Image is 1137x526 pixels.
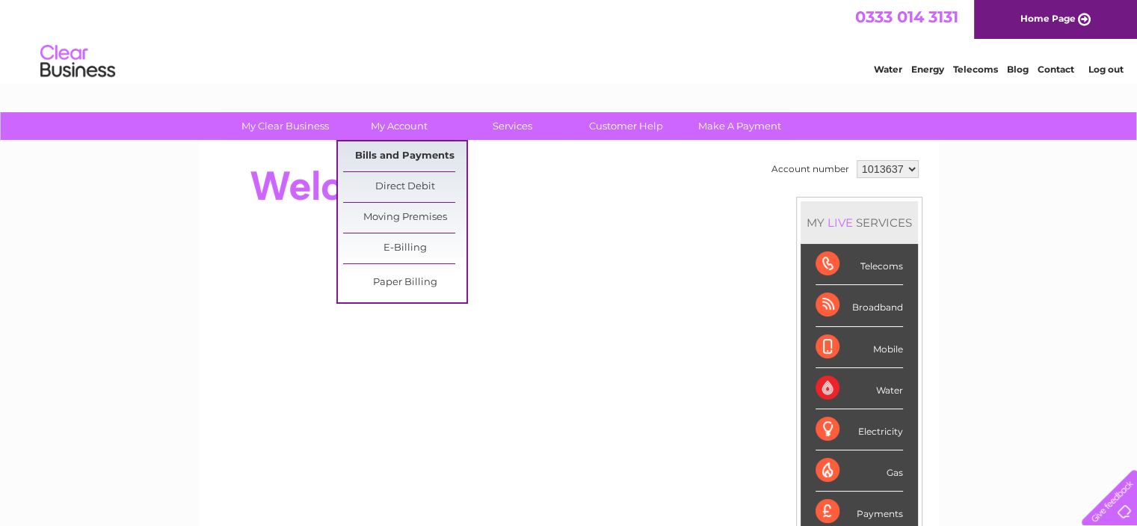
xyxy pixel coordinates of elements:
div: LIVE [825,215,856,230]
div: Mobile [816,327,903,368]
a: Water [874,64,902,75]
div: Gas [816,450,903,492]
a: Customer Help [564,112,688,140]
a: 0333 014 3131 [855,7,958,26]
a: Bills and Payments [343,141,466,171]
a: Contact [1038,64,1074,75]
a: Telecoms [953,64,998,75]
div: MY SERVICES [801,201,918,244]
img: logo.png [40,39,116,85]
div: Telecoms [816,244,903,285]
a: Direct Debit [343,172,466,202]
td: Account number [768,156,853,182]
a: My Clear Business [224,112,347,140]
div: Electricity [816,409,903,450]
div: Water [816,368,903,409]
div: Clear Business is a trading name of Verastar Limited (registered in [GEOGRAPHIC_DATA] No. 3667643... [216,8,922,73]
a: Services [451,112,574,140]
a: Blog [1007,64,1029,75]
a: Make A Payment [678,112,801,140]
a: Moving Premises [343,203,466,233]
a: Log out [1088,64,1123,75]
a: My Account [337,112,460,140]
a: E-Billing [343,233,466,263]
a: Energy [911,64,944,75]
a: Paper Billing [343,268,466,298]
div: Broadband [816,285,903,326]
